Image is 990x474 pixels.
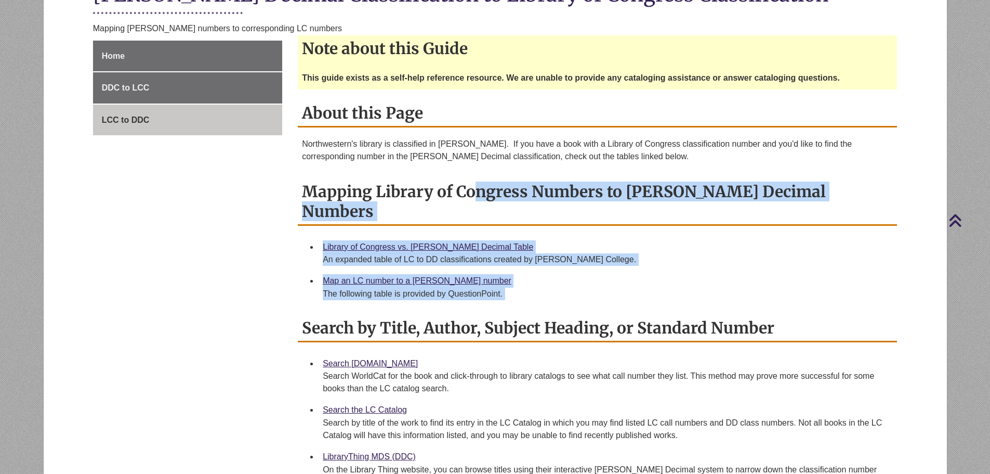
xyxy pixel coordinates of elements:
span: DDC to LCC [102,83,150,92]
p: Northwestern's library is classified in [PERSON_NAME]. If you have a book with a Library of Congr... [302,138,893,163]
div: Guide Page Menu [93,41,282,136]
span: Mapping [PERSON_NAME] numbers to corresponding LC numbers [93,24,342,33]
div: Search by title of the work to find its entry in the LC Catalog in which you may find listed LC c... [323,417,889,442]
a: Search the LC Catalog [323,405,407,414]
a: Library of Congress vs. [PERSON_NAME] Decimal Table [323,242,533,251]
div: An expanded table of LC to DD classifications created by [PERSON_NAME] College. [323,253,889,266]
h2: About this Page [298,100,897,127]
h2: Mapping Library of Congress Numbers to [PERSON_NAME] Decimal Numbers [298,178,897,226]
a: DDC to LCC [93,72,282,104]
a: Back to Top [948,213,987,227]
h2: Search by Title, Author, Subject Heading, or Standard Number [298,315,897,342]
a: LibraryThing MDS (DDC) [323,452,416,461]
a: Home [93,41,282,72]
div: Search WorldCat for the book and click-through to library catalogs to see what call number they l... [323,370,889,395]
h2: Note about this Guide [298,35,897,61]
div: The following table is provided by QuestionPoint. [323,288,889,300]
span: LCC to DDC [102,116,150,124]
a: Map an LC number to a [PERSON_NAME] number [323,276,511,285]
a: LCC to DDC [93,105,282,136]
strong: This guide exists as a self-help reference resource. We are unable to provide any cataloging assi... [302,73,840,82]
a: Search [DOMAIN_NAME] [323,359,418,368]
span: Home [102,52,125,60]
